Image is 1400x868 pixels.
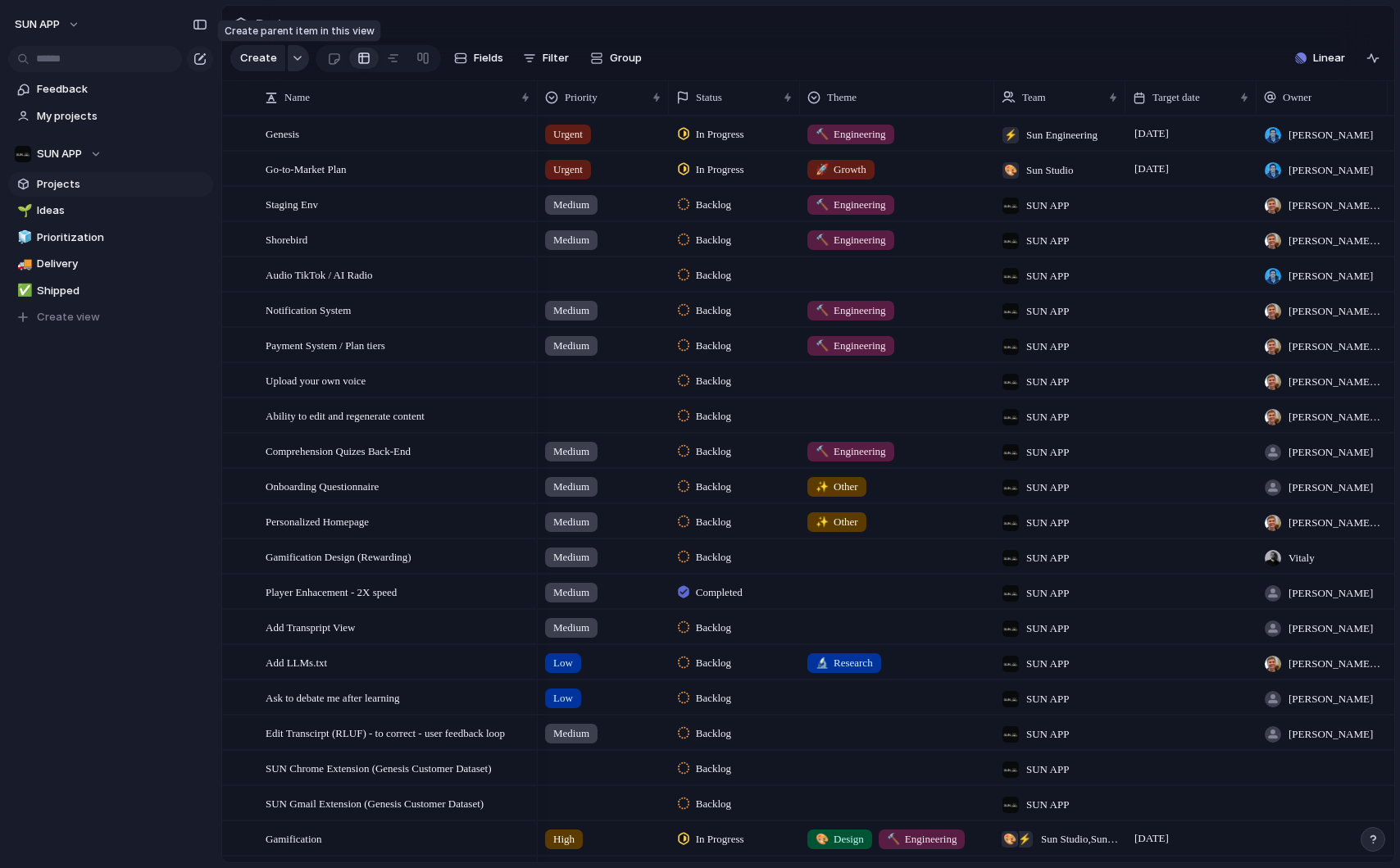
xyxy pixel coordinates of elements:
[37,146,82,162] span: SUN APP
[1289,233,1380,249] span: [PERSON_NAME] Bills
[816,163,829,175] span: 🚀
[816,831,864,848] span: Design
[37,108,207,125] span: My projects
[1026,127,1098,143] span: Sun Engineering
[696,302,731,319] span: Backlog
[266,335,385,354] span: Payment System / Plan tiers
[816,232,886,248] span: Engineering
[266,265,373,284] span: Audio TikTok / AI Radio
[266,300,351,319] span: Notification System
[1289,585,1373,602] span: [PERSON_NAME]
[1026,303,1069,320] span: SUN APP
[7,11,89,38] button: SUN APP
[696,443,731,460] span: Backlog
[284,89,310,106] span: Name
[266,194,318,213] span: Staging Env
[8,142,213,166] button: SUN APP
[1002,831,1018,848] div: 🎨
[816,480,829,493] span: ✨
[266,793,484,812] span: SUN Gmail Extension (Genesis Customer Dataset)
[1026,761,1069,778] span: SUN APP
[8,104,213,129] a: My projects
[266,688,400,707] span: Ask to debate me after learning
[8,305,213,329] button: Create view
[240,50,277,66] span: Create
[266,406,425,425] span: Ability to edit and regenerate content
[816,302,886,319] span: Engineering
[696,408,731,425] span: Backlog
[696,655,731,671] span: Backlog
[696,338,731,354] span: Backlog
[1026,268,1069,284] span: SUN APP
[816,479,858,495] span: Other
[1026,374,1069,390] span: SUN APP
[553,655,573,671] span: Low
[17,202,29,220] div: 🌱
[696,584,743,601] span: Completed
[816,304,829,316] span: 🔨
[8,252,213,276] div: 🚚Delivery
[1313,50,1345,66] span: Linear
[37,256,207,272] span: Delivery
[696,126,744,143] span: In Progress
[1289,268,1373,284] span: [PERSON_NAME]
[696,620,731,636] span: Backlog
[266,476,379,495] span: Onboarding Questionnaire
[696,197,731,213] span: Backlog
[8,198,213,223] a: 🌱Ideas
[448,45,510,71] button: Fields
[816,126,886,143] span: Engineering
[1289,374,1380,390] span: [PERSON_NAME] Bills
[553,338,589,354] span: Medium
[1289,656,1380,672] span: [PERSON_NAME] Bills
[1026,515,1069,531] span: SUN APP
[1026,479,1069,496] span: SUN APP
[1026,797,1069,813] span: SUN APP
[553,584,589,601] span: Medium
[696,549,731,566] span: Backlog
[1289,726,1373,743] span: [PERSON_NAME]
[1289,127,1373,143] span: [PERSON_NAME]
[816,514,858,530] span: Other
[553,126,583,143] span: Urgent
[8,279,213,303] div: ✅Shipped
[553,479,589,495] span: Medium
[553,690,573,707] span: Low
[37,229,207,246] span: Prioritization
[1289,479,1373,496] span: [PERSON_NAME]
[252,10,313,39] span: Projects
[887,831,957,848] span: Engineering
[37,81,207,98] span: Feedback
[816,161,866,178] span: Growth
[553,514,589,530] span: Medium
[1283,89,1311,106] span: Owner
[696,514,731,530] span: Backlog
[1026,620,1069,637] span: SUN APP
[696,267,731,284] span: Backlog
[474,50,503,66] span: Fields
[696,690,731,707] span: Backlog
[1041,831,1118,848] span: Sun Studio , Sun Engineering
[37,202,207,219] span: Ideas
[1289,303,1380,320] span: [PERSON_NAME] Bills
[696,89,722,106] span: Status
[1026,444,1069,461] span: SUN APP
[553,620,589,636] span: Medium
[1026,339,1069,355] span: SUN APP
[816,445,829,457] span: 🔨
[816,338,886,354] span: Engineering
[553,232,589,248] span: Medium
[15,229,31,246] button: 🧊
[266,124,299,143] span: Genesis
[15,283,31,299] button: ✅
[696,479,731,495] span: Backlog
[1026,550,1069,566] span: SUN APP
[1289,46,1352,70] button: Linear
[218,20,381,42] div: Create parent item in this view
[553,302,589,319] span: Medium
[8,172,213,197] a: Projects
[1289,515,1380,531] span: [PERSON_NAME] Bills
[1026,198,1069,214] span: SUN APP
[266,723,505,742] span: Edit Transcirpt (RLUF) - to correct - user feedback loop
[582,45,650,71] button: Group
